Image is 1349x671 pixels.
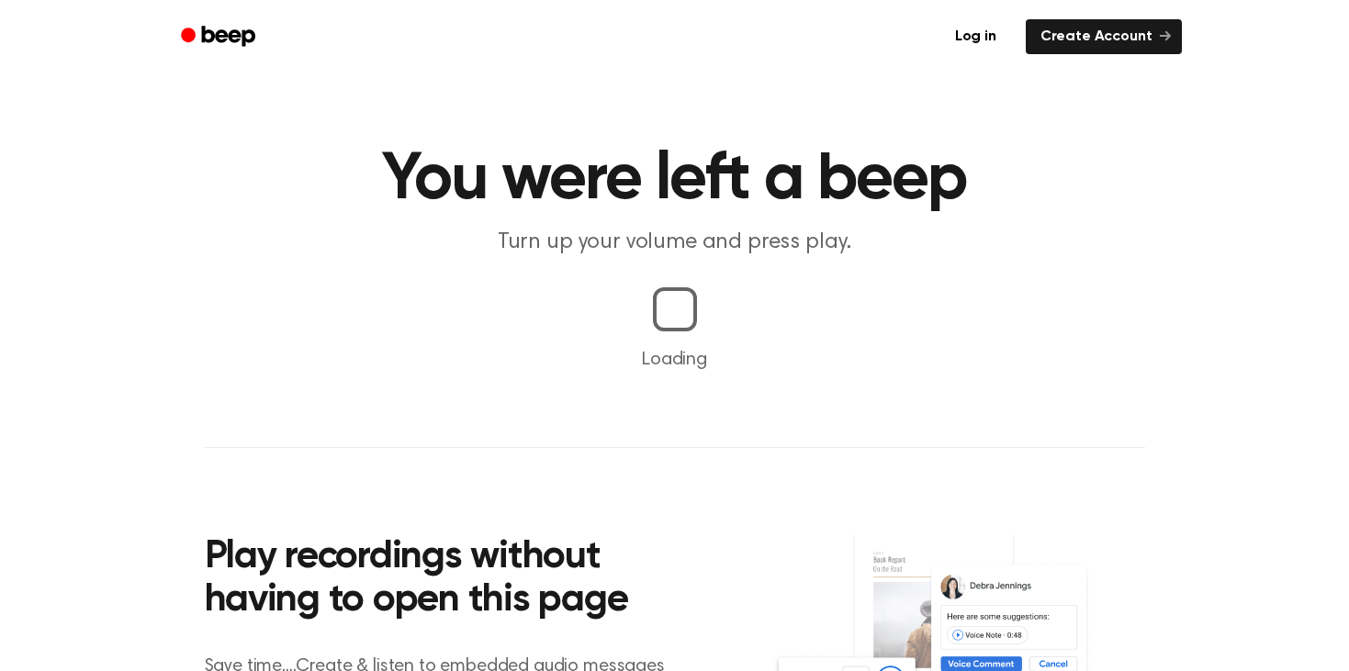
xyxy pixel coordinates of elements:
p: Turn up your volume and press play. [322,228,1028,258]
a: Log in [937,16,1015,58]
h1: You were left a beep [205,147,1145,213]
h2: Play recordings without having to open this page [205,536,700,623]
a: Create Account [1026,19,1182,54]
a: Beep [168,19,272,55]
p: Loading [22,346,1327,374]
